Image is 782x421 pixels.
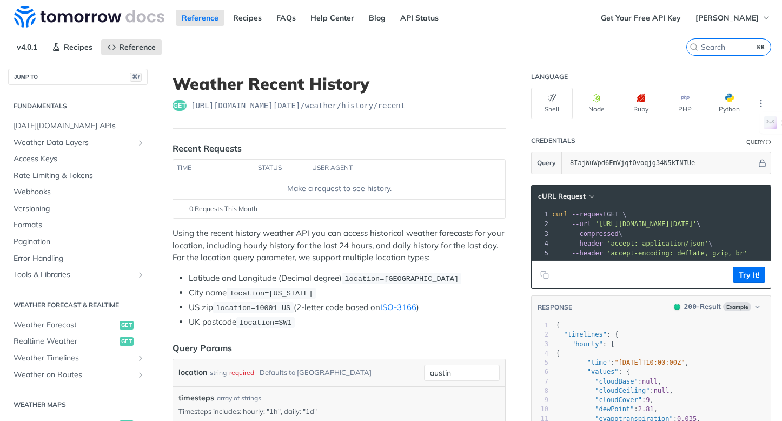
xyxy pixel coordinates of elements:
[173,100,187,111] span: get
[532,377,548,386] div: 7
[189,301,506,314] li: US zip (2-letter code based on )
[654,387,670,394] span: null
[8,118,148,134] a: [DATE][DOMAIN_NAME] APIs
[531,88,573,119] button: Shell
[14,269,134,280] span: Tools & Libraries
[8,333,148,350] a: Realtime Weatherget
[587,359,611,366] span: "time"
[8,151,148,167] a: Access Keys
[532,229,550,239] div: 3
[227,10,268,26] a: Recipes
[8,317,148,333] a: Weather Forecastget
[556,331,619,338] span: : {
[664,88,706,119] button: PHP
[595,405,634,413] span: "dewPoint"
[531,73,568,81] div: Language
[14,170,145,181] span: Rate Limiting & Tokens
[173,142,242,155] div: Recent Requests
[46,39,98,55] a: Recipes
[754,42,768,52] kbd: ⌘K
[308,160,483,177] th: user agent
[8,367,148,383] a: Weather on RoutesShow subpages for Weather on Routes
[11,39,43,55] span: v4.0.1
[239,319,291,327] span: location=SW1
[304,10,360,26] a: Help Center
[552,210,626,218] span: GET \
[552,210,568,218] span: curl
[8,300,148,310] h2: Weather Forecast & realtime
[537,302,573,313] button: RESPONSE
[210,365,227,380] div: string
[757,157,768,168] button: Hide
[668,301,765,312] button: 200200-ResultExample
[532,340,548,349] div: 3
[14,336,117,347] span: Realtime Weather
[690,43,698,51] svg: Search
[556,368,630,376] span: : {
[8,135,148,151] a: Weather Data LayersShow subpages for Weather Data Layers
[254,160,308,177] th: status
[572,230,619,238] span: --compressed
[646,396,650,404] span: 9
[532,219,550,229] div: 2
[8,234,148,250] a: Pagination
[556,350,560,357] span: {
[14,220,145,231] span: Formats
[8,201,148,217] a: Versioning
[532,239,550,248] div: 4
[177,183,501,194] div: Make a request to see history.
[14,137,134,148] span: Weather Data Layers
[14,203,145,214] span: Versioning
[532,396,548,405] div: 9
[532,367,548,377] div: 6
[532,330,548,339] div: 2
[173,74,506,94] h1: Weather Recent History
[189,316,506,328] li: UK postcode
[101,39,162,55] a: Reference
[552,240,712,247] span: \
[532,321,548,330] div: 1
[556,359,689,366] span: : ,
[620,88,661,119] button: Ruby
[270,10,302,26] a: FAQs
[746,138,765,146] div: Query
[572,240,603,247] span: --header
[575,88,617,119] button: Node
[708,88,750,119] button: Python
[642,378,658,385] span: null
[14,236,145,247] span: Pagination
[684,301,721,312] div: - Result
[537,267,552,283] button: Copy to clipboard
[229,365,254,380] div: required
[178,406,500,416] p: Timesteps includes: hourly: "1h", daily: "1d"
[189,287,506,299] li: City name
[136,271,145,279] button: Show subpages for Tools & Libraries
[8,350,148,366] a: Weather TimelinesShow subpages for Weather Timelines
[14,370,134,380] span: Weather on Routes
[14,320,117,331] span: Weather Forecast
[14,187,145,198] span: Webhooks
[189,272,506,285] li: Latitude and Longitude (Decimal degree)
[394,10,445,26] a: API Status
[595,387,650,394] span: "cloudCeiling"
[532,358,548,367] div: 5
[614,359,685,366] span: "[DATE]T10:00:00Z"
[556,405,658,413] span: : ,
[572,210,607,218] span: --request
[556,387,673,394] span: : ,
[572,249,603,257] span: --header
[532,405,548,414] div: 10
[595,220,697,228] span: '[URL][DOMAIN_NAME][DATE]'
[130,73,142,82] span: ⌘/
[8,400,148,410] h2: Weather Maps
[14,253,145,264] span: Error Handling
[189,204,257,214] span: 0 Requests This Month
[552,220,701,228] span: \
[532,152,562,174] button: Query
[537,158,556,168] span: Query
[64,42,92,52] span: Recipes
[136,371,145,379] button: Show subpages for Weather on Routes
[217,393,261,403] div: array of strings
[14,353,134,364] span: Weather Timelines
[674,304,680,310] span: 200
